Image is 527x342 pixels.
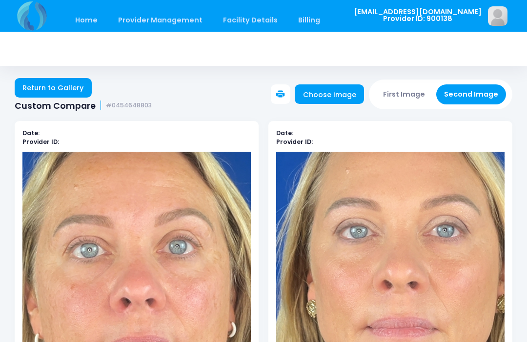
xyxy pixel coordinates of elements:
b: Date: [22,129,40,137]
a: Choose image [295,84,364,104]
a: Provider Management [108,9,212,32]
button: First Image [375,84,433,104]
b: Provider ID: [22,138,59,146]
b: Provider ID: [276,138,313,146]
img: image [488,6,507,26]
b: Date: [276,129,293,137]
a: Billing [289,9,330,32]
a: Facility Details [214,9,287,32]
span: Custom Compare [15,101,96,111]
a: Return to Gallery [15,78,92,98]
small: #0454648803 [106,102,152,109]
span: [EMAIL_ADDRESS][DOMAIN_NAME] Provider ID: 900138 [354,8,482,22]
a: Home [65,9,107,32]
a: Staff [331,9,369,32]
button: Second Image [436,84,507,104]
